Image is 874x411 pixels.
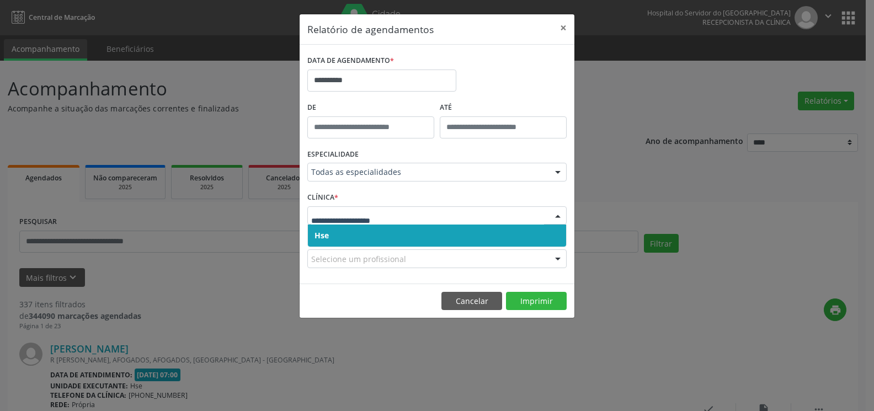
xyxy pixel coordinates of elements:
span: Todas as especialidades [311,167,544,178]
button: Cancelar [441,292,502,311]
label: ATÉ [440,99,567,116]
label: De [307,99,434,116]
button: Close [552,14,574,41]
label: ESPECIALIDADE [307,146,359,163]
span: Selecione um profissional [311,253,406,265]
label: DATA DE AGENDAMENTO [307,52,394,70]
button: Imprimir [506,292,567,311]
h5: Relatório de agendamentos [307,22,434,36]
label: CLÍNICA [307,189,338,206]
span: Hse [315,230,329,241]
